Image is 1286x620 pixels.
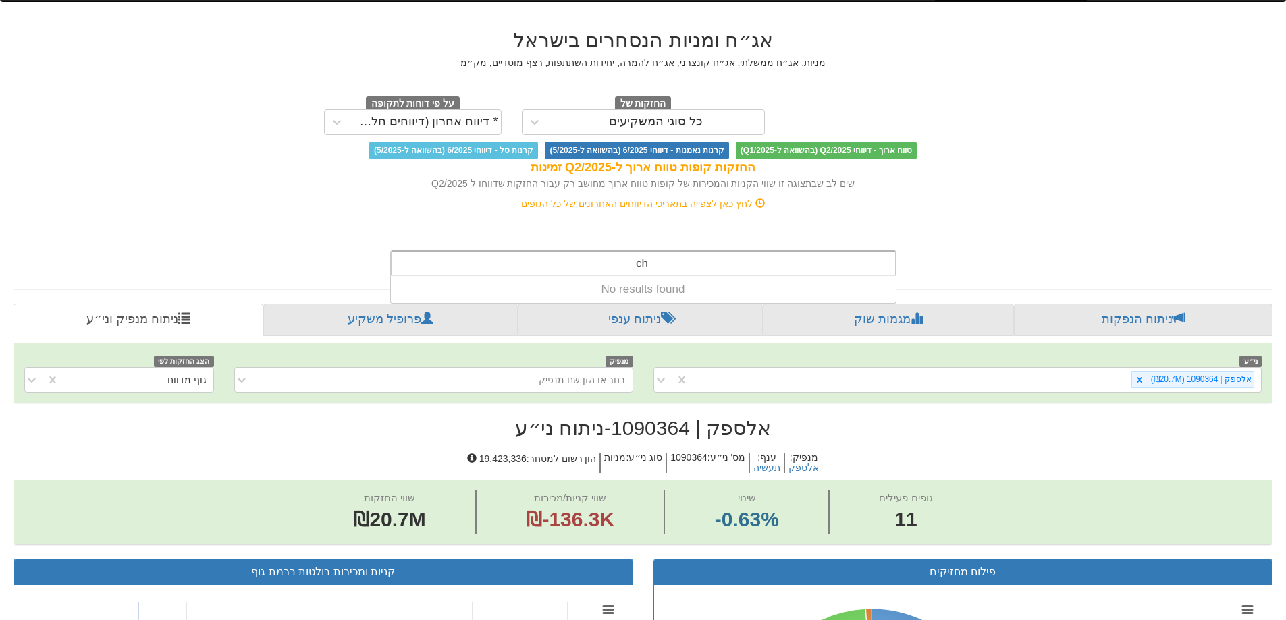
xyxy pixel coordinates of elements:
[749,453,784,474] h5: ענף :
[526,508,614,530] span: ₪-136.3K
[784,453,822,474] h5: מנפיק :
[259,29,1028,51] h2: אג״ח ומניות הנסחרים בישראל
[14,417,1272,439] h2: אלספק | 1090364 - ניתוח ני״ע
[369,142,538,159] span: קרנות סל - דיווחי 6/2025 (בהשוואה ל-5/2025)
[259,58,1028,68] h5: מניות, אג״ח ממשלתי, אג״ח קונצרני, אג״ח להמרה, יחידות השתתפות, רצף מוסדיים, מק״מ
[464,453,600,474] h5: הון רשום למסחר : 19,423,336
[753,463,780,473] button: תעשיה
[615,96,672,111] span: החזקות של
[534,492,606,503] span: שווי קניות/מכירות
[391,276,896,303] div: No results found
[715,505,779,534] span: -0.63%
[788,463,819,473] button: אלספק
[664,566,1262,578] h3: פילוח מחזיקים
[736,142,917,159] span: טווח ארוך - דיווחי Q2/2025 (בהשוואה ל-Q1/2025)
[366,96,460,111] span: על פי דוחות לתקופה
[545,142,728,159] span: קרנות נאמנות - דיווחי 6/2025 (בהשוואה ל-5/2025)
[539,373,626,387] div: בחר או הזן שם מנפיק
[248,197,1038,210] div: לחץ כאן לצפייה בתאריכי הדיווחים האחרונים של כל הגופים
[738,492,756,503] span: שינוי
[1239,356,1262,367] span: ני״ע
[879,505,932,534] span: 11
[352,115,498,129] div: * דיווח אחרון (דיווחים חלקיים)
[24,566,622,578] h3: קניות ומכירות בולטות ברמת גוף
[879,492,932,503] span: גופים פעילים
[1014,304,1272,336] a: ניתוח הנפקות
[763,304,1013,336] a: מגמות שוק
[259,177,1028,190] div: שים לב שבתצוגה זו שווי הקניות והמכירות של קופות טווח ארוך מחושב רק עבור החזקות שדווחו ל Q2/2025
[364,492,415,503] span: שווי החזקות
[666,453,749,474] h5: מס' ני״ע : 1090364
[599,453,666,474] h5: סוג ני״ע : מניות
[14,304,263,336] a: ניתוח מנפיק וני״ע
[353,508,425,530] span: ₪20.7M
[259,159,1028,177] div: החזקות קופות טווח ארוך ל-Q2/2025 זמינות
[263,304,517,336] a: פרופיל משקיע
[167,373,207,387] div: גוף מדווח
[606,356,633,367] span: מנפיק
[1147,372,1254,387] div: אלספק | 1090364 (₪20.7M)
[518,304,763,336] a: ניתוח ענפי
[154,356,213,367] span: הצג החזקות לפי
[609,115,703,129] div: כל סוגי המשקיעים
